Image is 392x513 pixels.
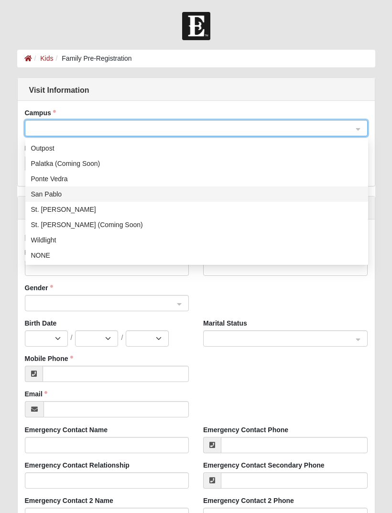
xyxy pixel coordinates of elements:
div: NONE [31,250,362,261]
li: Family Pre-Registration [54,54,132,64]
div: Ponte Vedra [31,174,362,184]
div: Outpost [25,141,368,156]
h4: First Adult [25,233,368,244]
label: Emergency Contact Phone [203,425,288,435]
div: San Pablo [31,189,362,199]
div: Ponte Vedra [25,171,368,186]
label: Emergency Contact 2 Phone [203,496,294,505]
label: Marital Status [203,318,247,328]
div: Palatka (Coming Soon) [25,156,368,171]
div: Outpost [31,143,362,153]
label: Emergency Contact Name [25,425,108,435]
label: Planned Visit Date [25,143,88,153]
label: Campus [25,108,56,118]
label: Email [25,389,47,399]
label: Emergency Contact Secondary Phone [203,460,325,470]
div: Wildlight [31,235,362,245]
span: / [121,333,123,342]
label: Birth Date [25,318,57,328]
div: Palatka (Coming Soon) [31,158,362,169]
div: St. Johns [25,202,368,217]
div: Wildlight [25,232,368,248]
div: NONE [25,248,368,263]
h1: Visit Information [18,86,375,95]
img: Church of Eleven22 Logo [182,12,210,40]
label: Mobile Phone [25,354,73,363]
a: Kids [40,55,53,62]
div: St. [PERSON_NAME] (Coming Soon) [31,219,362,230]
label: Gender [25,283,53,293]
label: Emergency Contact 2 Name [25,496,113,505]
div: St. [PERSON_NAME] [31,204,362,215]
label: Emergency Contact Relationship [25,460,130,470]
label: First Name [25,248,64,257]
div: San Pablo [25,186,368,202]
span: / [71,333,73,342]
h1: Adult Information [18,204,375,213]
div: St. Augustine (Coming Soon) [25,217,368,232]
